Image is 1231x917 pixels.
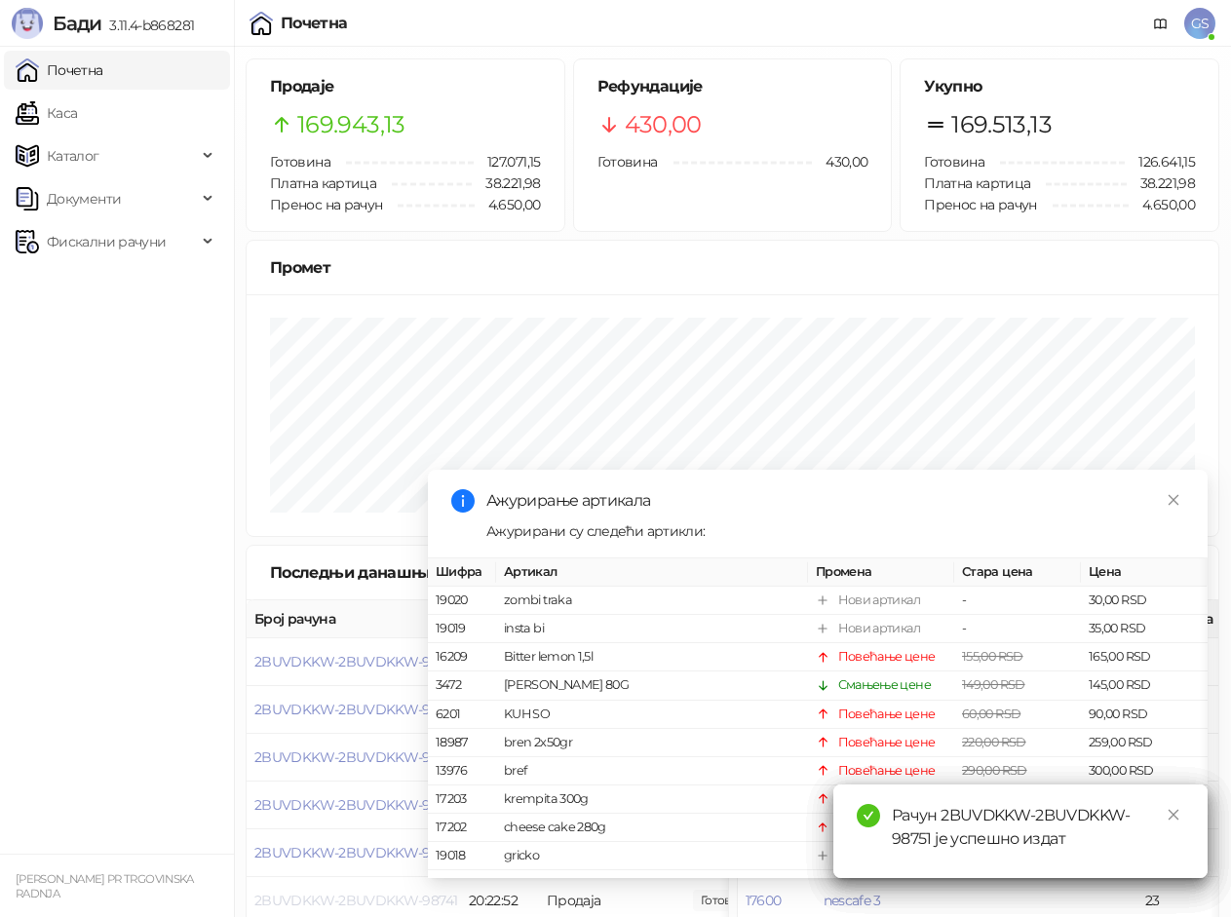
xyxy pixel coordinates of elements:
[1163,489,1184,511] a: Close
[451,489,475,513] span: info-circle
[270,196,382,213] span: Пренос на рачун
[1163,804,1184,825] a: Close
[47,179,121,218] span: Документи
[838,704,936,723] div: Повећање цене
[486,520,1184,542] div: Ажурирани су следећи артикли:
[496,785,808,814] td: krempita 300g
[496,814,808,842] td: cheese cake 280g
[1081,671,1208,700] td: 145,00 RSD
[101,17,194,34] span: 3.11.4-b868281
[47,136,99,175] span: Каталог
[472,172,540,194] span: 38.221,98
[281,16,348,31] div: Почетна
[254,844,460,861] span: 2BUVDKKW-2BUVDKKW-98742
[254,701,460,718] button: 2BUVDKKW-2BUVDKKW-98745
[270,560,528,585] div: Последњи данашњи рачуни
[892,804,1184,851] div: Рачун 2BUVDKKW-2BUVDKKW-98751 је успешно издат
[924,196,1036,213] span: Пренос на рачун
[428,729,496,757] td: 18987
[254,892,457,909] button: 2BUVDKKW-2BUVDKKW-98741
[838,591,920,610] div: Нови артикал
[838,761,936,781] div: Повећање цене
[428,558,496,587] th: Шифра
[270,174,376,192] span: Платна картица
[16,51,103,90] a: Почетна
[625,106,702,143] span: 430,00
[924,75,1195,98] h5: Укупно
[954,615,1081,643] td: -
[1081,729,1208,757] td: 259,00 RSD
[254,748,461,766] button: 2BUVDKKW-2BUVDKKW-98744
[270,255,1195,280] div: Промет
[1167,808,1180,821] span: close
[247,600,461,638] th: Број рачуна
[428,842,496,870] td: 19018
[838,647,936,667] div: Повећање цене
[428,870,496,898] td: 19017
[496,643,808,671] td: Bitter lemon 1,5l
[496,842,808,870] td: gricko
[1081,700,1208,728] td: 90,00 RSD
[962,649,1023,664] span: 155,00 RSD
[838,733,936,752] div: Повећање цене
[428,814,496,842] td: 17202
[824,892,881,909] span: nescafe 3
[1167,493,1180,507] span: close
[962,763,1027,778] span: 290,00 RSD
[254,653,461,670] button: 2BUVDKKW-2BUVDKKW-98746
[954,558,1081,587] th: Стара цена
[1129,194,1195,215] span: 4.650,00
[1125,151,1195,172] span: 126.641,15
[428,785,496,814] td: 17203
[1081,615,1208,643] td: 35,00 RSD
[1081,757,1208,785] td: 300,00 RSD
[1184,8,1215,39] span: GS
[428,615,496,643] td: 19019
[1081,558,1208,587] th: Цена
[924,153,984,171] span: Готовина
[428,671,496,700] td: 3472
[254,796,460,814] button: 2BUVDKKW-2BUVDKKW-98743
[270,153,330,171] span: Готовина
[496,870,808,898] td: cacanski cips
[496,700,808,728] td: KUH SO
[693,890,759,911] span: 398,00
[962,677,1025,692] span: 149,00 RSD
[496,757,808,785] td: bref
[53,12,101,35] span: Бади
[496,615,808,643] td: insta bi
[297,106,405,143] span: 169.943,13
[838,675,931,695] div: Смањење цене
[838,619,920,638] div: Нови артикал
[428,700,496,728] td: 6201
[812,151,867,172] span: 430,00
[962,706,1020,720] span: 60,00 RSD
[954,587,1081,615] td: -
[597,75,868,98] h5: Рефундације
[924,174,1030,192] span: Платна картица
[1081,643,1208,671] td: 165,00 RSD
[1081,587,1208,615] td: 30,00 RSD
[475,194,541,215] span: 4.650,00
[496,587,808,615] td: zombi traka
[428,587,496,615] td: 19020
[597,153,658,171] span: Готовина
[496,558,808,587] th: Артикал
[16,872,194,900] small: [PERSON_NAME] PR TRGOVINSKA RADNJA
[1127,172,1195,194] span: 38.221,98
[951,106,1052,143] span: 169.513,13
[808,558,954,587] th: Промена
[1145,8,1176,39] a: Документација
[962,735,1026,749] span: 220,00 RSD
[486,489,1184,513] div: Ажурирање артикала
[496,729,808,757] td: bren 2x50gr
[746,892,782,909] button: 17600
[270,75,541,98] h5: Продаје
[496,671,808,700] td: [PERSON_NAME] 80G
[428,643,496,671] td: 16209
